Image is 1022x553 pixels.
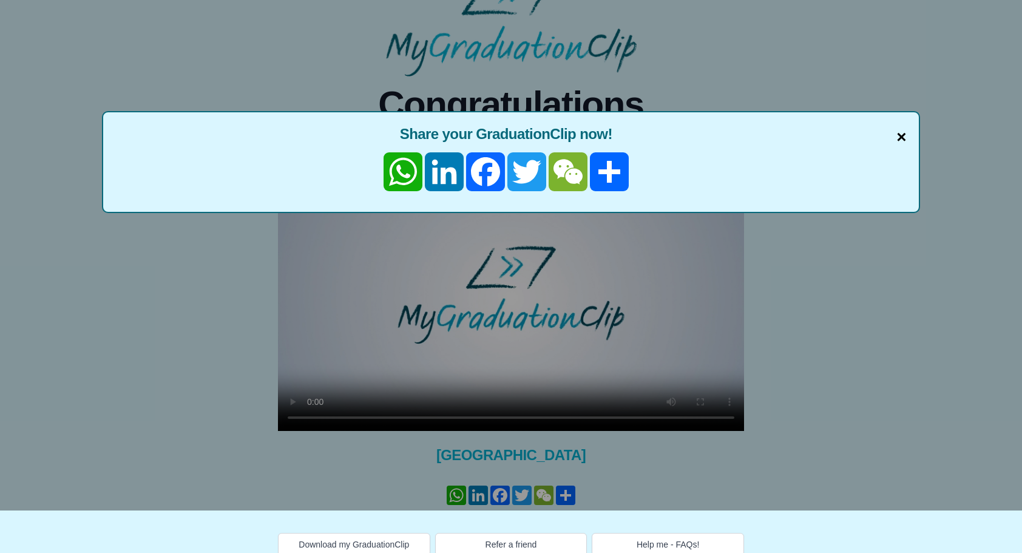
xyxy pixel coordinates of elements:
[896,124,906,150] span: ×
[424,152,465,191] a: LinkedIn
[506,152,547,191] a: Twitter
[115,124,906,144] span: Share your GraduationClip now!
[547,152,589,191] a: WeChat
[465,152,506,191] a: Facebook
[589,152,630,191] a: 나누기
[382,152,424,191] a: WhatsApp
